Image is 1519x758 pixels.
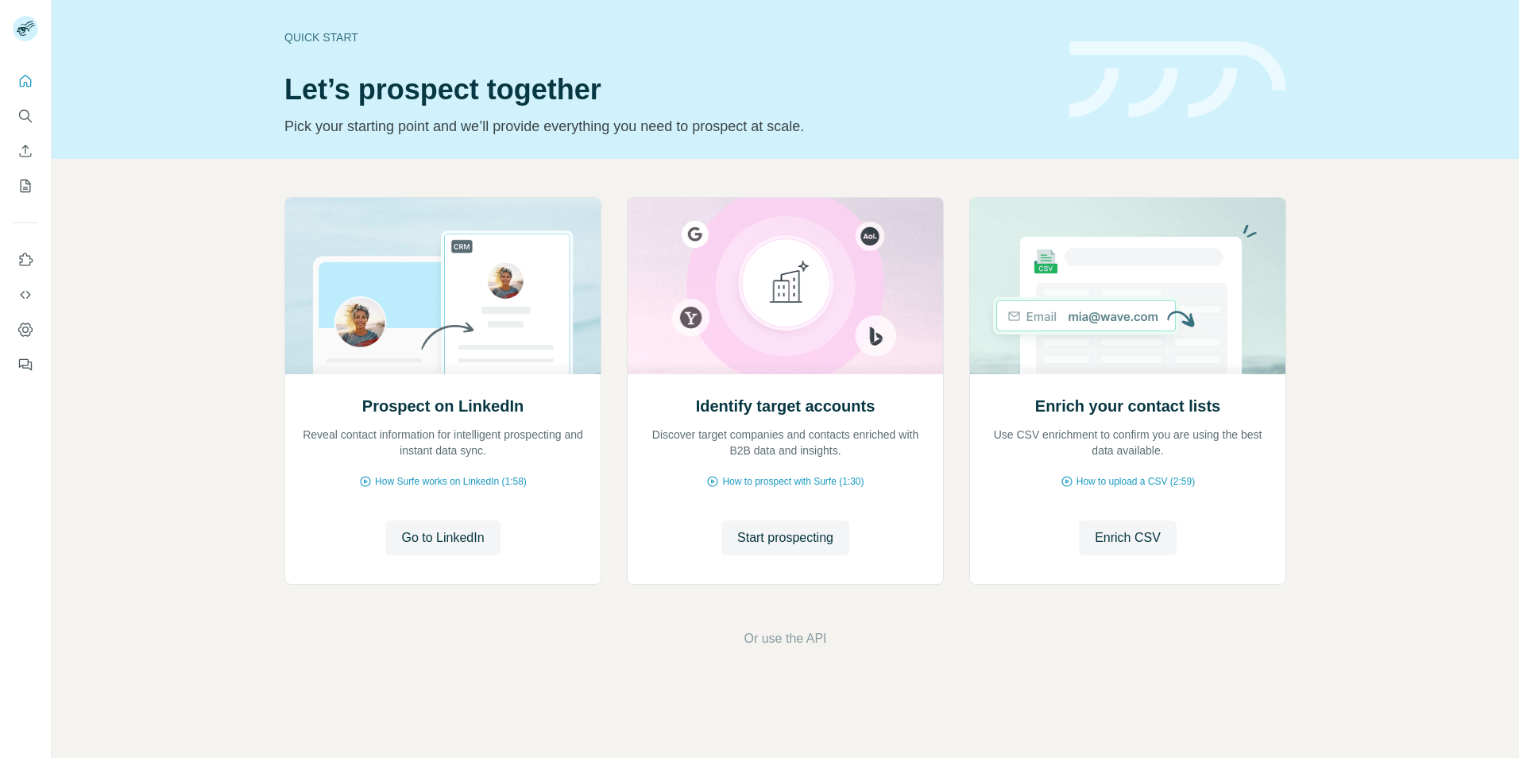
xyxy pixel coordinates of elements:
button: Use Surfe on LinkedIn [13,246,38,274]
h1: Let’s prospect together [284,74,1050,106]
div: Quick start [284,29,1050,45]
img: Identify target accounts [627,198,944,374]
span: How to upload a CSV (2:59) [1076,474,1195,489]
span: Enrich CSV [1095,528,1161,547]
p: Use CSV enrichment to confirm you are using the best data available. [986,427,1270,458]
p: Discover target companies and contacts enriched with B2B data and insights. [644,427,927,458]
button: Enrich CSV [13,137,38,165]
button: Dashboard [13,315,38,344]
h2: Identify target accounts [696,395,875,417]
img: Prospect on LinkedIn [284,198,601,374]
img: banner [1069,41,1286,118]
button: Or use the API [744,629,826,648]
button: My lists [13,172,38,200]
p: Pick your starting point and we’ll provide everything you need to prospect at scale. [284,115,1050,137]
span: Go to LinkedIn [401,528,484,547]
button: Go to LinkedIn [385,520,500,555]
h2: Enrich your contact lists [1035,395,1220,417]
span: Start prospecting [737,528,833,547]
button: Start prospecting [721,520,849,555]
span: How Surfe works on LinkedIn (1:58) [375,474,527,489]
button: Quick start [13,67,38,95]
button: Use Surfe API [13,280,38,309]
p: Reveal contact information for intelligent prospecting and instant data sync. [301,427,585,458]
span: How to prospect with Surfe (1:30) [722,474,864,489]
h2: Prospect on LinkedIn [362,395,524,417]
button: Enrich CSV [1079,520,1177,555]
button: Search [13,102,38,130]
button: Feedback [13,350,38,379]
img: Enrich your contact lists [969,198,1286,374]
